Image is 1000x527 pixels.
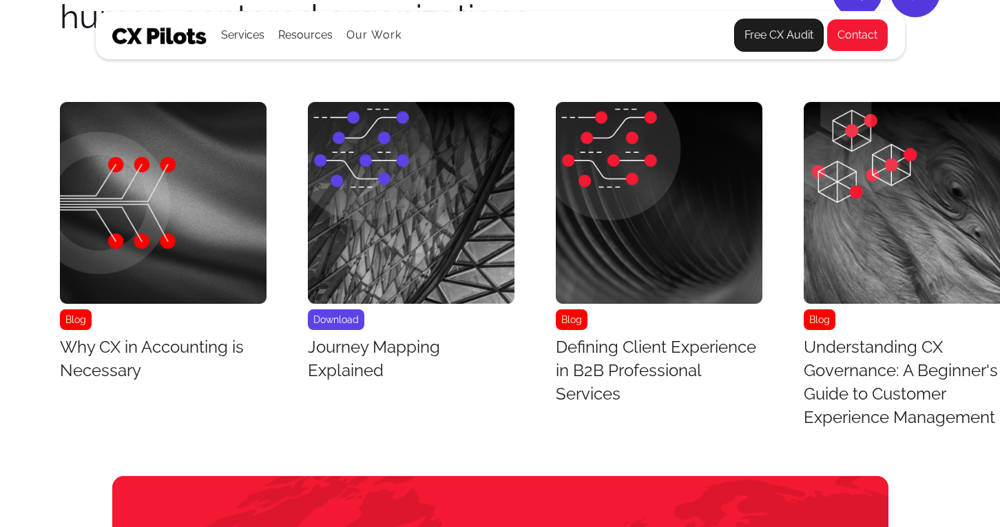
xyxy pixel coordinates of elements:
[60,102,267,387] a: BlogWhy CX in Accounting is Necessary
[60,335,267,382] h3: Why CX in Accounting is Necessary
[556,102,762,411] div: 3 / 44
[734,19,824,52] a: Free CX Audit
[60,309,92,330] div: Blog
[60,102,267,387] div: 1 / 44
[221,25,264,45] div: Services
[308,335,514,382] h3: Journey Mapping Explained
[556,309,587,330] div: Blog
[308,102,514,387] div: 2 / 44
[346,29,402,41] a: Our Work
[804,309,835,330] div: Blog
[556,102,762,411] a: BlogDefining Client Experience in B2B Professional Services
[221,12,264,59] div: Services
[278,25,333,45] div: Resources
[308,102,514,387] a: DownloadJourney Mapping Explained
[556,335,762,406] h3: Defining Client Experience in B2B Professional Services
[826,19,888,52] a: Contact
[278,12,333,59] div: Resources
[308,309,364,330] div: Download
